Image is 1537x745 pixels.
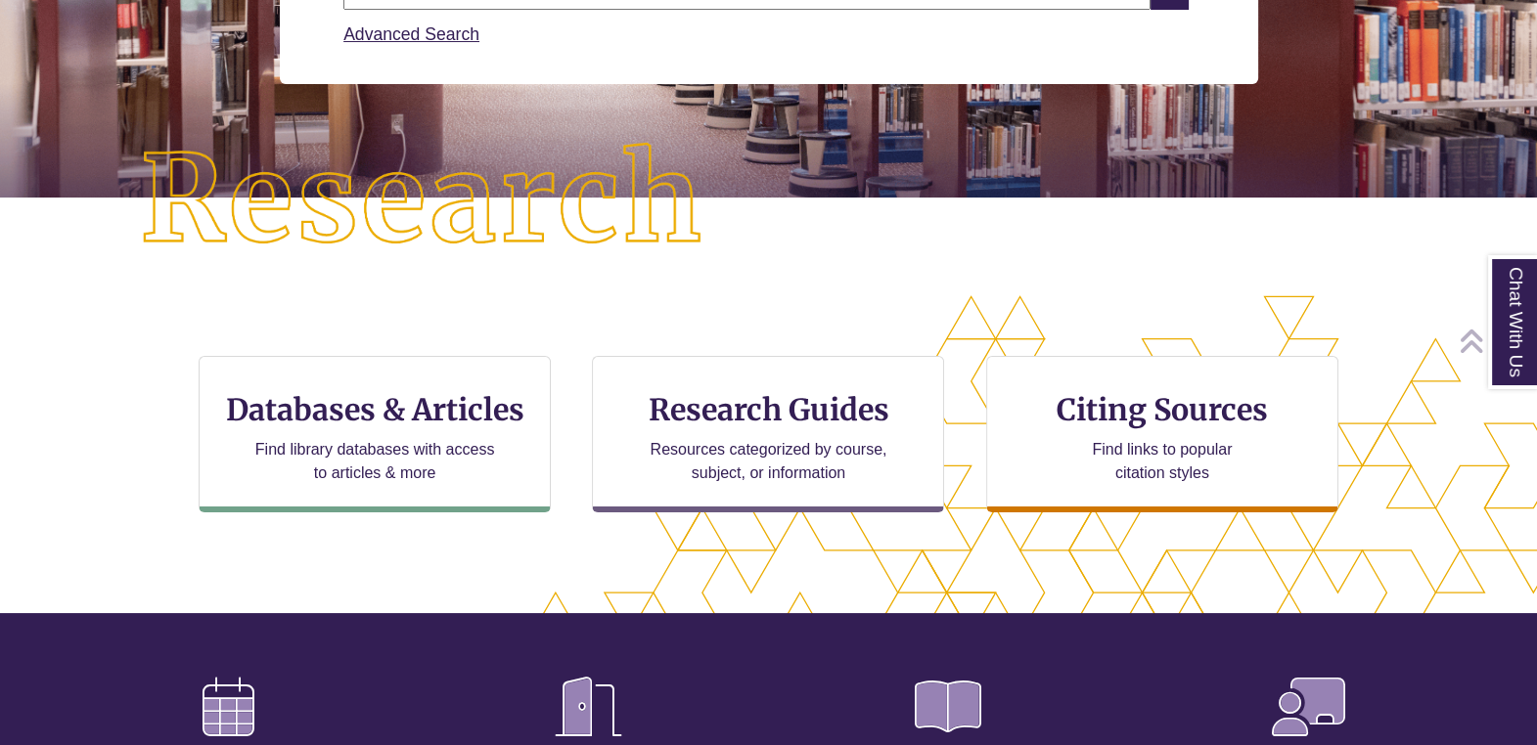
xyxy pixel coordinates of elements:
[1459,328,1532,354] a: Back to Top
[1043,391,1282,428] h3: Citing Sources
[215,391,534,428] h3: Databases & Articles
[248,438,503,485] p: Find library databases with access to articles & more
[592,356,944,512] a: Research Guides Resources categorized by course, subject, or information
[986,356,1338,512] a: Citing Sources Find links to popular citation styles
[77,80,769,321] img: Research
[1066,438,1257,485] p: Find links to popular citation styles
[609,391,927,428] h3: Research Guides
[641,438,896,485] p: Resources categorized by course, subject, or information
[199,356,551,512] a: Databases & Articles Find library databases with access to articles & more
[343,24,479,44] a: Advanced Search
